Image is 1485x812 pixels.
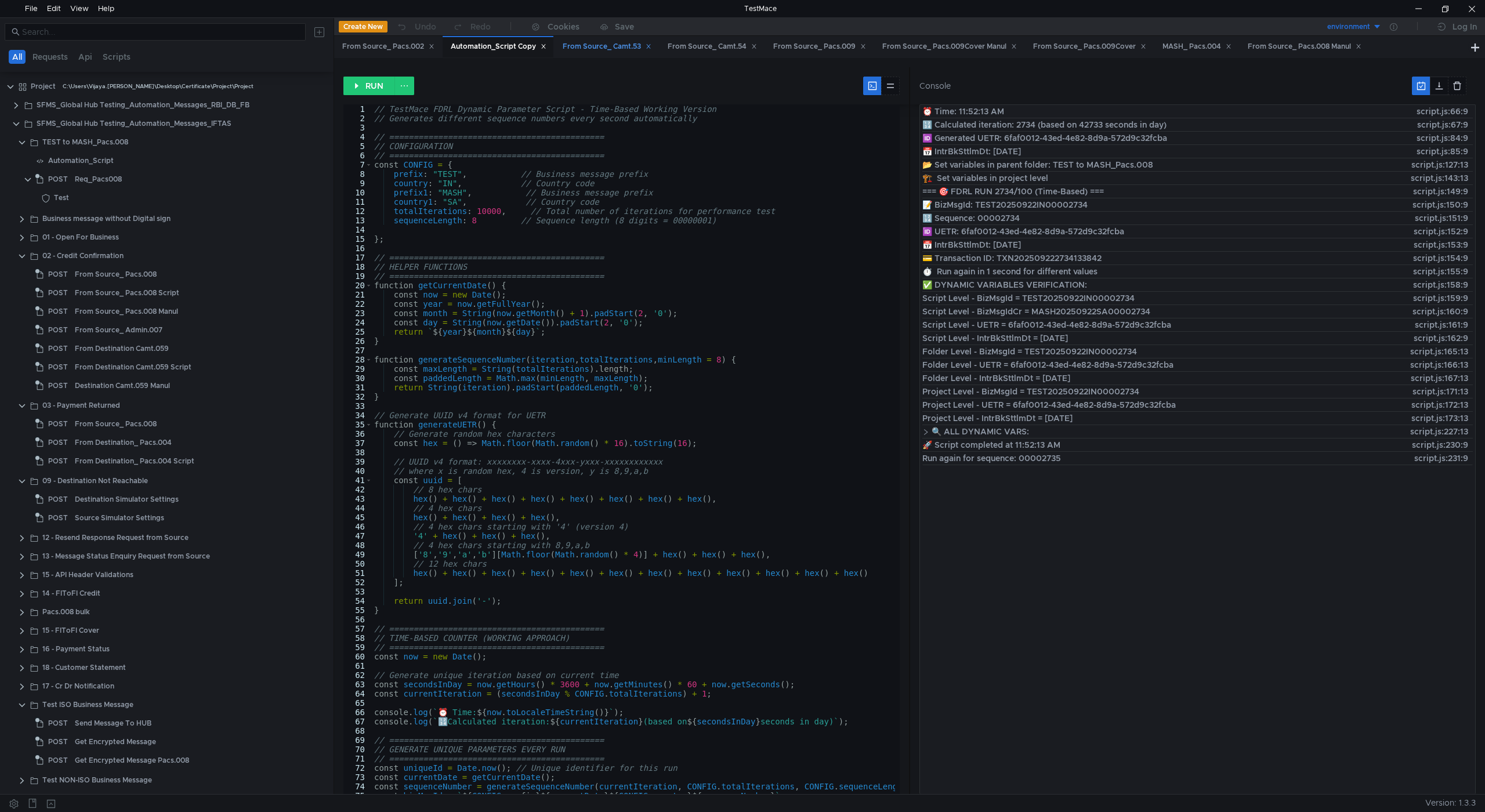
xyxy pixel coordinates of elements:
span: script.js:158:9 [1408,278,1473,291]
div: 49 [343,550,372,559]
div: 03 - Payment Returned [42,397,120,414]
button: Undo [387,18,444,35]
span: Script Level - BizMsgIdCr = MASH20250922SA00002734 [922,305,1150,318]
div: From Source_ Camt.53 [563,41,651,53]
span: script.js:173:13 [1407,412,1473,425]
span: script.js:231:9 [1410,452,1473,465]
div: 48 [343,541,372,550]
div: 64 [343,689,372,698]
span: script.js:153:9 [1409,238,1473,251]
div: 55 [343,606,372,615]
span: Project Level - BizMsgId = TEST20250922IN00002734 [922,385,1139,398]
div: 12 - Resend Response Request from Source [42,529,189,546]
button: Api [75,50,96,64]
span: POST [48,303,68,320]
div: 51 [343,568,372,578]
div: Automation_Script [48,152,114,169]
div: Log In [1453,20,1477,34]
div: 57 [343,624,372,633]
div: 71 [343,754,372,763]
span: script.js:159:9 [1408,292,1473,304]
span: script.js:165:13 [1406,345,1473,358]
div: 6 [343,151,372,160]
div: From Source_ Pacs.009Cover [1033,41,1146,53]
span: POST [48,377,68,394]
span: Project Level - UETR = 6faf0012-43ed-4e82-8d9a-572d9c32fcba [922,398,1176,411]
span: 🔍 ALL DYNAMIC VARS: [932,425,1029,438]
span: script.js:151:9 [1410,212,1473,224]
span: ⏱️ Run again in 1 second for different values [922,265,1098,278]
span: ✅ DYNAMIC VARIABLES VERIFICATION: [922,278,1087,291]
span: script.js:67:9 [1412,118,1473,131]
span: POST [48,509,68,527]
span: 🏗️ Set variables in project level [922,172,1048,184]
span: POST [48,284,68,302]
div: SFMS_Global Hub Testing_Automation_Messages_RBI_DB_FB [37,96,249,114]
div: 01 - Open For Business [42,229,119,246]
div: 61 [343,661,372,670]
span: 🔢 Calculated iteration: 2734 (based on 42733 seconds in day) [922,118,1167,131]
div: Save [615,23,634,31]
span: Folder Level - UETR = 6faf0012-43ed-4e82-8d9a-572d9c32fcba [922,358,1173,371]
div: 67 [343,717,372,726]
div: 09 - Destination Not Reachable [42,472,148,490]
div: 25 [343,327,372,336]
div: 26 [343,336,372,346]
div: 15 [343,234,372,244]
div: 14 [343,225,372,234]
div: 68 [343,726,372,735]
span: script.js:155:9 [1408,265,1473,278]
span: Script Level - BizMsgId = TEST20250922IN00002734 [922,292,1135,304]
div: 47 [343,531,372,541]
div: 23 [343,309,372,318]
div: 13 - Message Status Enquiry Request from Source [42,548,210,565]
span: POST [48,321,68,339]
div: 11 [343,197,372,206]
button: RUN [343,77,395,95]
div: 15 - API Header Validations [42,566,133,583]
div: From Destination_ Pacs.004 Script [75,452,194,470]
div: 02 - Credit Confirmation [42,247,124,264]
button: All [9,50,26,64]
div: 10 [343,188,372,197]
div: Req_Pacs008 [75,171,122,188]
span: script.js:150:9 [1408,198,1473,211]
div: 19 [343,271,372,281]
div: 34 [343,411,372,420]
div: 17 [343,253,372,262]
div: Cookies [548,20,579,34]
span: 📅 IntrBkSttlmDt: [DATE] [922,238,1021,251]
div: environment [1327,21,1370,32]
div: From Source_ Pacs.002 [342,41,434,53]
span: === 🎯 FDRL RUN 2734/100 (Time-Based) === [922,185,1104,198]
div: 16 - Payment Status [42,640,110,658]
div: TEST to MASH_Pacs.008 [42,133,128,151]
span: ⏰ Time: 11:52:13 AM [922,105,1004,118]
div: 16 [343,244,372,253]
span: script.js:172:13 [1407,398,1473,411]
div: 33 [343,401,372,411]
span: script.js:143:13 [1406,172,1473,184]
div: 7 [343,160,372,169]
span: 📅 IntrBkSttlmDt: [DATE] [922,145,1021,158]
div: 39 [343,457,372,466]
div: From Source_ Pacs.009Cover Manul [882,41,1017,53]
div: 41 [343,476,372,485]
span: POST [48,752,68,769]
div: Destination Camt.059 Manul [75,377,170,394]
div: 75 [343,791,372,800]
div: 27 [343,346,372,355]
button: environment [1301,17,1382,36]
div: 21 [343,290,372,299]
div: Pacs.008 bulk [42,603,90,621]
div: From Source_ Pacs.008 Manul [1248,41,1361,53]
div: 70 [343,745,372,754]
span: Run again for sequence: 00002735 [922,452,1061,465]
div: From Source_ Pacs.009 [773,41,866,53]
div: Source Simulator Settings [75,509,164,527]
div: Console [919,79,951,92]
div: 74 [343,782,372,791]
span: script.js:127:13 [1407,158,1473,171]
button: Scripts [99,50,134,64]
div: 35 [343,420,372,429]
